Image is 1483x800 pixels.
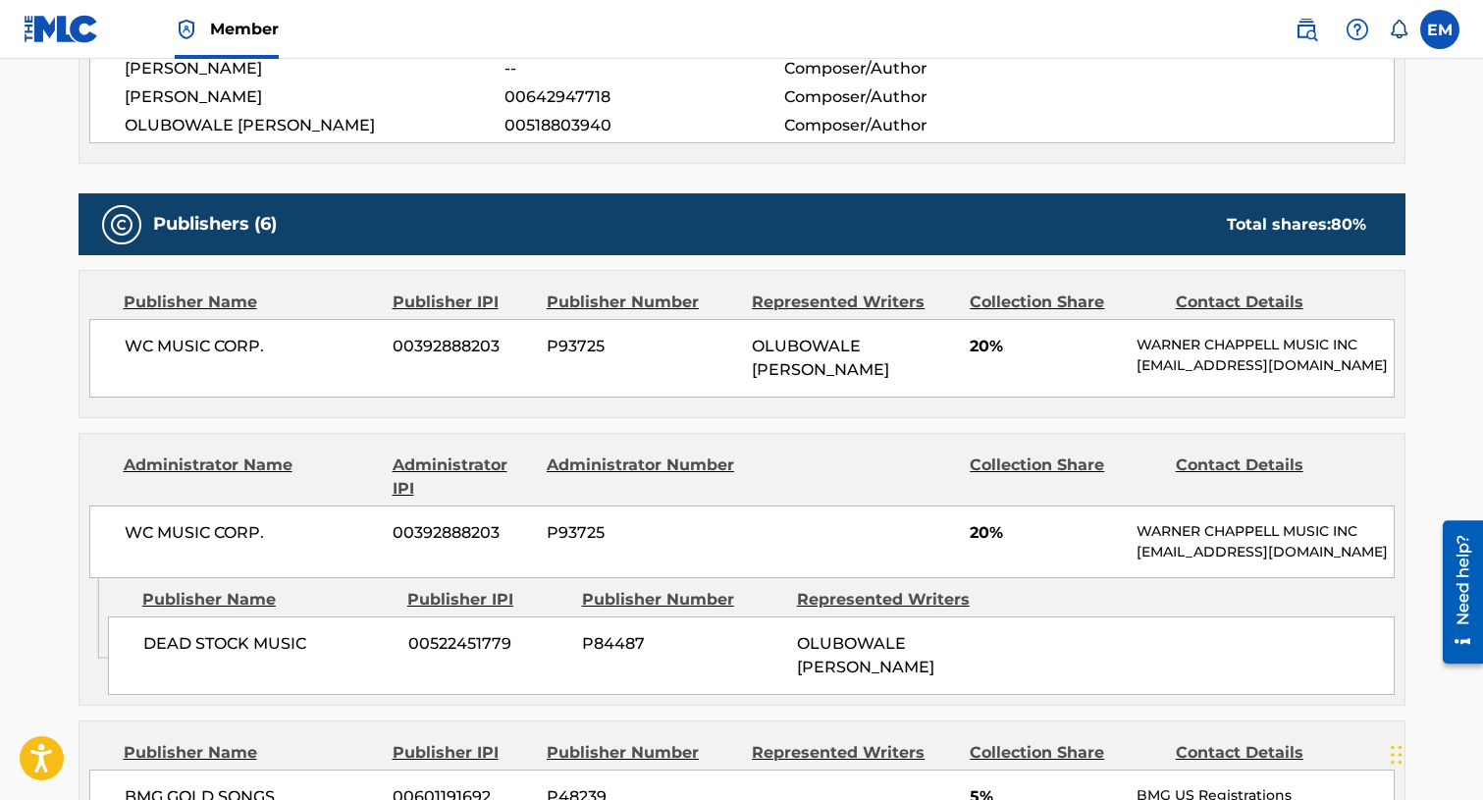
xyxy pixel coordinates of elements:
span: Composer/Author [784,114,1038,137]
div: Collection Share [970,741,1160,765]
div: Contact Details [1176,453,1366,501]
div: User Menu [1420,10,1459,49]
h5: Publishers (6) [153,213,277,236]
span: [PERSON_NAME] [125,85,505,109]
div: Notifications [1389,20,1408,39]
div: Publisher Number [582,588,782,612]
a: Public Search [1287,10,1326,49]
div: Publisher Number [547,291,737,314]
span: 00518803940 [504,114,783,137]
div: Publisher Name [142,588,393,612]
div: Publisher IPI [393,291,532,314]
span: 20% [970,335,1122,358]
span: Composer/Author [784,85,1038,109]
span: P93725 [547,521,737,545]
span: 80 % [1331,215,1366,234]
p: [EMAIL_ADDRESS][DOMAIN_NAME] [1137,355,1393,376]
div: Total shares: [1227,213,1366,237]
p: WARNER CHAPPELL MUSIC INC [1137,521,1393,542]
div: Represented Writers [752,741,955,765]
div: Represented Writers [797,588,997,612]
span: -- [504,57,783,80]
div: Contact Details [1176,741,1366,765]
iframe: Chat Widget [1385,706,1483,800]
span: WC MUSIC CORP. [125,335,379,358]
div: Administrator IPI [393,453,532,501]
div: Administrator Number [547,453,737,501]
div: Publisher Number [547,741,737,765]
img: Top Rightsholder [175,18,198,41]
span: 00642947718 [504,85,783,109]
span: OLUBOWALE [PERSON_NAME] [125,114,505,137]
img: Publishers [110,213,133,237]
div: Drag [1391,725,1403,784]
div: Contact Details [1176,291,1366,314]
span: Composer/Author [784,57,1038,80]
span: 20% [970,521,1122,545]
div: Administrator Name [124,453,378,501]
div: Represented Writers [752,291,955,314]
img: search [1295,18,1318,41]
div: Help [1338,10,1377,49]
div: Publisher Name [124,291,378,314]
div: Publisher Name [124,741,378,765]
p: [EMAIL_ADDRESS][DOMAIN_NAME] [1137,542,1393,562]
div: Collection Share [970,453,1160,501]
span: DEAD STOCK MUSIC [143,632,394,656]
span: 00392888203 [393,335,532,358]
span: 00392888203 [393,521,532,545]
img: help [1346,18,1369,41]
span: WC MUSIC CORP. [125,521,379,545]
span: P93725 [547,335,737,358]
span: 00522451779 [408,632,567,656]
span: [PERSON_NAME] [125,57,505,80]
div: Publisher IPI [393,741,532,765]
iframe: Resource Center [1428,513,1483,671]
span: P84487 [582,632,782,656]
div: Publisher IPI [407,588,567,612]
span: OLUBOWALE [PERSON_NAME] [797,634,934,676]
div: Collection Share [970,291,1160,314]
img: MLC Logo [24,15,99,43]
p: WARNER CHAPPELL MUSIC INC [1137,335,1393,355]
span: Member [210,18,279,40]
span: OLUBOWALE [PERSON_NAME] [752,337,889,379]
